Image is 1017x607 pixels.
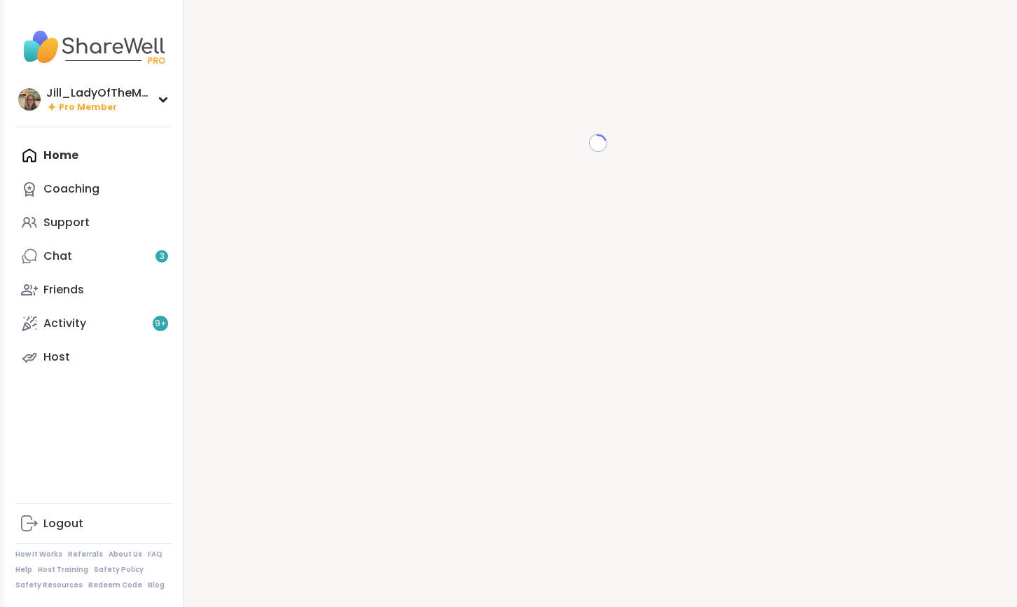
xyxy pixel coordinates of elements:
a: FAQ [148,550,162,559]
a: Friends [15,273,172,307]
div: Activity [43,316,86,331]
a: Safety Resources [15,580,83,590]
img: Jill_LadyOfTheMountain [18,88,41,111]
div: Support [43,215,90,230]
a: Referrals [68,550,103,559]
div: Chat [43,249,72,264]
a: Help [15,565,32,575]
div: Friends [43,282,84,298]
div: Coaching [43,181,99,197]
a: About Us [109,550,142,559]
span: 9 + [155,318,167,330]
a: Activity9+ [15,307,172,340]
img: ShareWell Nav Logo [15,22,172,71]
a: Coaching [15,172,172,206]
a: Logout [15,507,172,540]
div: Logout [43,516,83,531]
a: Redeem Code [88,580,142,590]
a: Host Training [38,565,88,575]
a: Host [15,340,172,374]
span: 3 [160,251,165,263]
div: Jill_LadyOfTheMountain [46,85,151,101]
a: How It Works [15,550,62,559]
a: Safety Policy [94,565,144,575]
span: Pro Member [59,102,117,113]
a: Support [15,206,172,239]
a: Chat3 [15,239,172,273]
div: Host [43,349,70,365]
a: Blog [148,580,165,590]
